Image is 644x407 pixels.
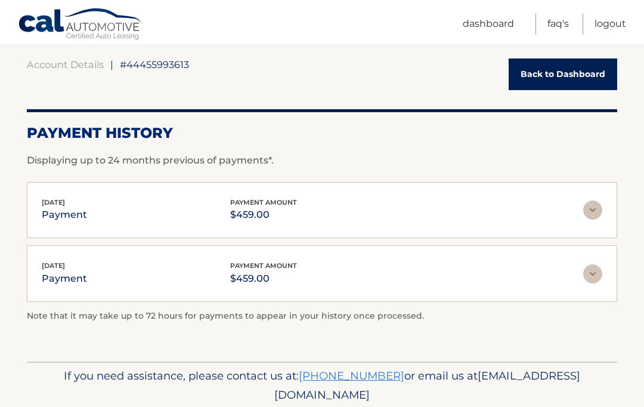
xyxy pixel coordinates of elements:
[547,14,569,35] a: FAQ's
[463,14,514,35] a: Dashboard
[299,369,404,383] a: [PHONE_NUMBER]
[27,124,617,142] h2: Payment History
[27,153,617,168] p: Displaying up to 24 months previous of payments*.
[45,366,599,405] p: If you need assistance, please contact us at: or email us at
[27,309,617,323] p: Note that it may take up to 72 hours for payments to appear in your history once processed.
[110,58,113,70] span: |
[42,261,65,270] span: [DATE]
[42,198,65,206] span: [DATE]
[42,206,87,223] p: payment
[230,198,297,206] span: payment amount
[595,14,626,35] a: Logout
[27,58,104,70] a: Account Details
[509,58,617,90] a: Back to Dashboard
[120,58,189,70] span: #44455993613
[230,206,297,223] p: $459.00
[583,264,602,283] img: accordion-rest.svg
[230,270,297,287] p: $459.00
[42,270,87,287] p: payment
[18,8,143,42] a: Cal Automotive
[230,261,297,270] span: payment amount
[583,201,602,220] img: accordion-rest.svg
